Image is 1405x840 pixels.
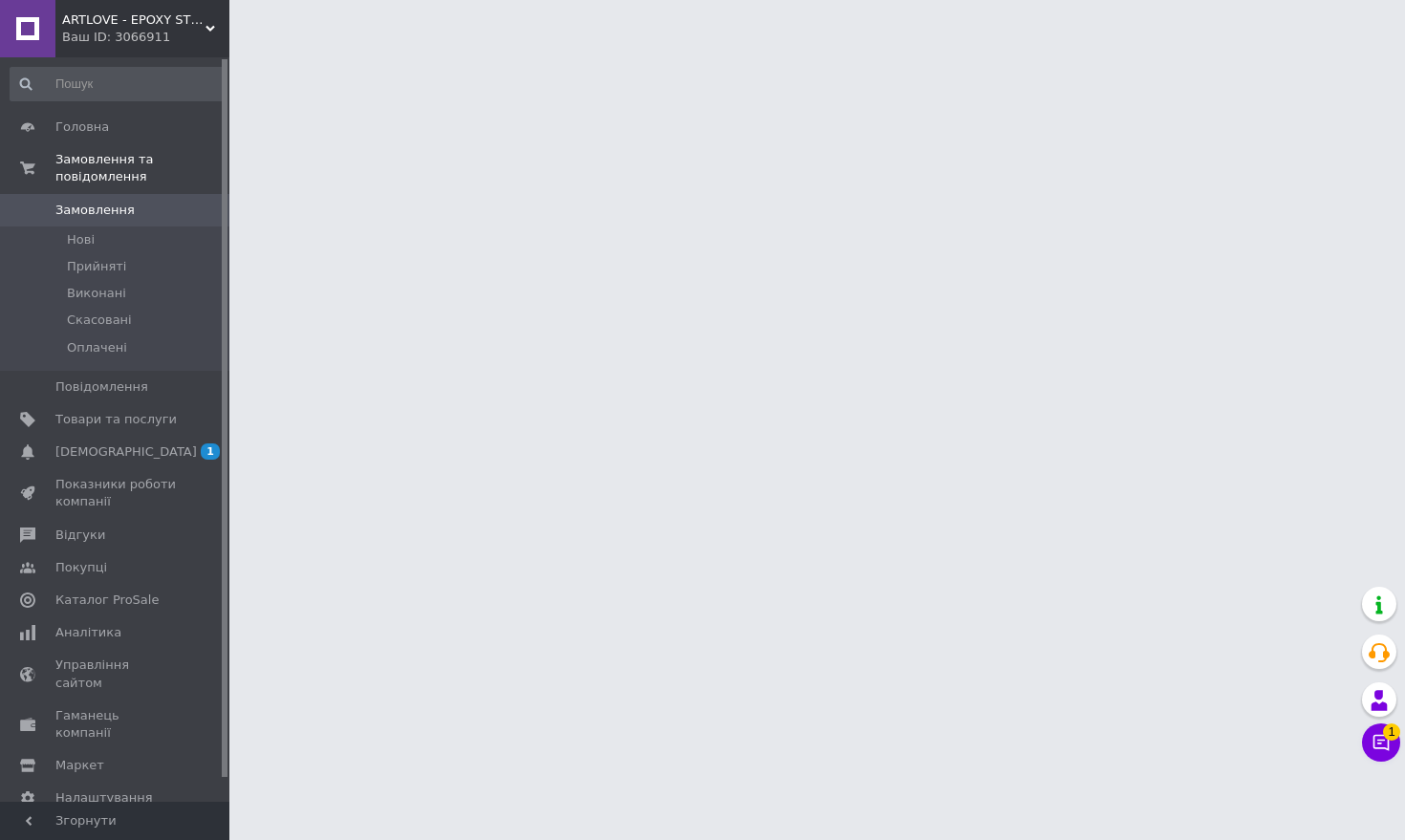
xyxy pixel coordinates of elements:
span: Виконані [67,285,126,302]
span: Гаманець компанії [55,707,177,742]
span: 1 [201,443,220,460]
span: Головна [55,118,109,136]
span: Замовлення та повідомлення [55,151,229,185]
span: Показники роботи компанії [55,476,177,510]
span: Оплачені [67,339,127,356]
span: [DEMOGRAPHIC_DATA] [55,443,197,461]
span: Управління сайтом [55,657,177,691]
span: Відгуки [55,527,105,544]
span: Повідомлення [55,378,148,396]
input: Пошук [10,67,226,101]
span: Скасовані [67,312,132,329]
button: Чат з покупцем1 [1362,723,1400,762]
span: ARTLOVE - EPOXY STORE [62,11,205,29]
span: Каталог ProSale [55,592,159,609]
span: Налаштування [55,789,153,807]
span: Товари та послуги [55,411,177,428]
span: Нові [67,231,95,248]
span: Маркет [55,757,104,774]
span: Прийняті [67,258,126,275]
span: 1 [1383,723,1400,741]
div: Ваш ID: 3066911 [62,29,229,46]
span: Покупці [55,559,107,576]
span: Замовлення [55,202,135,219]
span: Аналітика [55,624,121,641]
